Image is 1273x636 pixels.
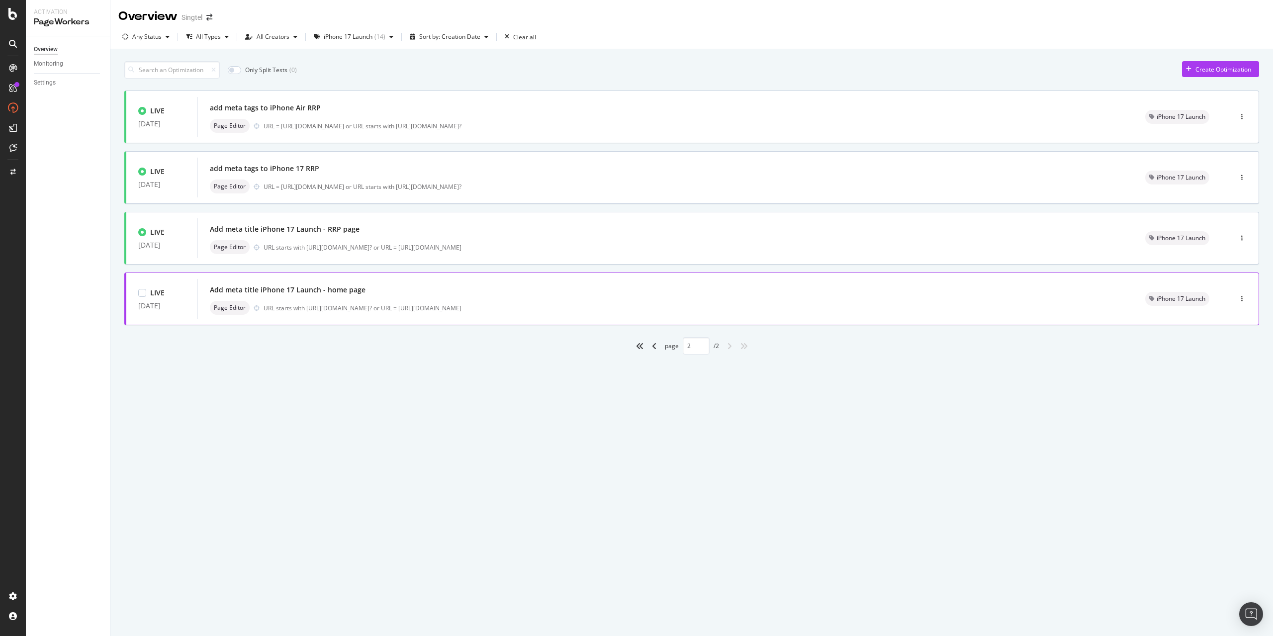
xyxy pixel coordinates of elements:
span: Page Editor [214,305,246,311]
div: add meta tags to iPhone 17 RRP [210,164,319,174]
div: angles-left [632,338,648,354]
a: Monitoring [34,59,103,69]
span: iPhone 17 Launch [1157,296,1205,302]
div: LIVE [150,288,165,298]
div: neutral label [1145,171,1209,184]
span: iPhone 17 Launch [1157,175,1205,181]
div: All Creators [257,34,289,40]
span: Page Editor [214,183,246,189]
div: neutral label [210,240,250,254]
div: neutral label [210,301,250,315]
div: Singtel [182,12,202,22]
div: Add meta title iPhone 17 Launch - home page [210,285,365,295]
button: Clear all [501,29,536,45]
div: neutral label [1145,110,1209,124]
div: Overview [34,44,58,55]
input: Search an Optimization [124,61,220,79]
div: Only Split Tests [245,66,287,74]
div: Open Intercom Messenger [1239,602,1263,626]
div: URL = [URL][DOMAIN_NAME] or URL starts with [URL][DOMAIN_NAME]? [264,182,1121,191]
div: Create Optimization [1195,65,1251,74]
div: LIVE [150,167,165,177]
div: neutral label [1145,231,1209,245]
div: neutral label [210,180,250,193]
div: LIVE [150,227,165,237]
div: add meta tags to iPhone Air RRP [210,103,321,113]
div: LIVE [150,106,165,116]
span: Page Editor [214,123,246,129]
div: angle-right [723,338,736,354]
div: Monitoring [34,59,63,69]
div: All Types [196,34,221,40]
div: Any Status [132,34,162,40]
button: iPhone 17 Launch(14) [310,29,397,45]
button: Any Status [118,29,174,45]
span: iPhone 17 Launch [1157,235,1205,241]
span: Page Editor [214,244,246,250]
span: iPhone 17 Launch [1157,114,1205,120]
div: Add meta title iPhone 17 Launch - RRP page [210,224,360,234]
div: [DATE] [138,181,185,188]
div: URL starts with [URL][DOMAIN_NAME]? or URL = [URL][DOMAIN_NAME] [264,304,1121,312]
div: neutral label [1145,292,1209,306]
div: Clear all [513,33,536,41]
div: URL starts with [URL][DOMAIN_NAME]? or URL = [URL][DOMAIN_NAME] [264,243,1121,252]
div: [DATE] [138,120,185,128]
div: Settings [34,78,56,88]
div: ( 14 ) [374,34,385,40]
div: ( 0 ) [289,66,297,74]
button: Create Optimization [1182,61,1259,77]
div: [DATE] [138,302,185,310]
div: URL = [URL][DOMAIN_NAME] or URL starts with [URL][DOMAIN_NAME]? [264,122,1121,130]
div: [DATE] [138,241,185,249]
div: angles-right [736,338,752,354]
div: PageWorkers [34,16,102,28]
div: Sort by: Creation Date [419,34,480,40]
a: Overview [34,44,103,55]
button: All Creators [241,29,301,45]
div: Activation [34,8,102,16]
button: Sort by: Creation Date [406,29,492,45]
div: arrow-right-arrow-left [206,14,212,21]
div: iPhone 17 Launch [324,34,372,40]
div: angle-left [648,338,661,354]
div: Overview [118,8,178,25]
div: neutral label [210,119,250,133]
a: Settings [34,78,103,88]
button: All Types [182,29,233,45]
div: page / 2 [665,337,719,355]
